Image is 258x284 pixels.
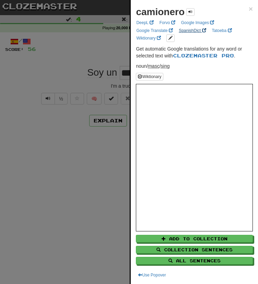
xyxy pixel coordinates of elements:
p: Get automatic Google translations for any word or selected text with . [136,45,253,59]
p: noun / [136,63,253,69]
span: × [249,5,253,13]
button: Use Popover [136,271,168,279]
abbr: Number: Singular number [161,63,170,69]
a: Google Translate [134,27,175,34]
button: Collection Sentences [136,246,253,253]
a: SpanishDict [177,27,208,34]
a: Google Images [179,19,216,26]
span: / [148,63,161,69]
a: DeepL [134,19,155,26]
button: Wiktionary [136,73,163,80]
button: edit links [166,34,175,42]
strong: camionero [136,7,185,17]
a: Tatoeba [210,27,234,34]
a: Forvo [157,19,177,26]
a: Clozemaster Pro [173,53,234,58]
button: Add to Collection [136,235,253,242]
abbr: Gender: Masculine gender [148,63,159,69]
button: Close [249,5,253,12]
button: All Sentences [136,257,253,264]
a: Wiktionary [134,34,163,42]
